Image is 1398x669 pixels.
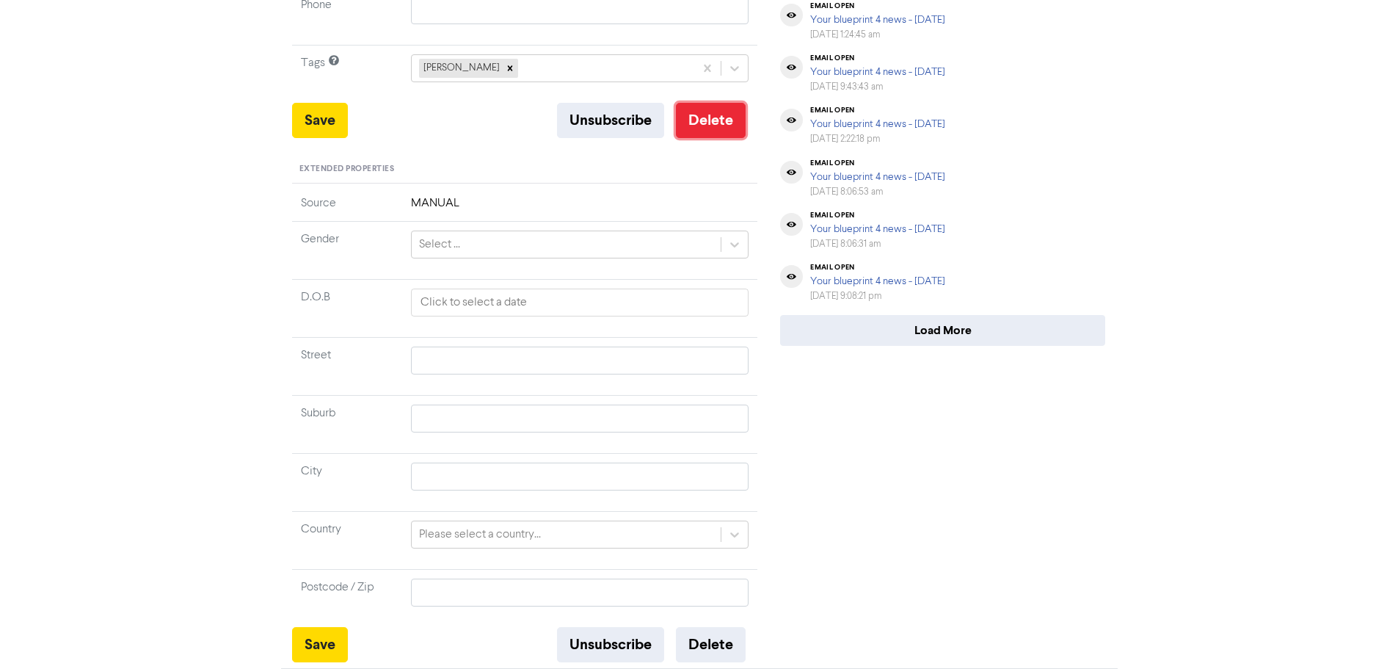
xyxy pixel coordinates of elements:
[780,315,1105,346] button: Load More
[810,211,945,220] div: email open
[292,453,402,511] td: City
[419,526,541,543] div: Please select a country...
[419,59,502,78] div: [PERSON_NAME]
[292,46,402,104] td: Tags
[557,627,664,662] button: Unsubscribe
[292,195,402,222] td: Source
[402,195,758,222] td: MANUAL
[810,132,945,146] div: [DATE] 2:22:18 pm
[810,159,945,167] div: email open
[810,172,945,182] a: Your blueprint 4 news - [DATE]
[810,106,945,115] div: email open
[292,337,402,395] td: Street
[810,237,945,251] div: [DATE] 8:06:31 am
[810,224,945,234] a: Your blueprint 4 news - [DATE]
[810,15,945,25] a: Your blueprint 4 news - [DATE]
[810,289,945,303] div: [DATE] 9:08:21 pm
[676,627,746,662] button: Delete
[810,1,945,10] div: email open
[810,119,945,129] a: Your blueprint 4 news - [DATE]
[810,80,945,94] div: [DATE] 9:43:43 am
[292,221,402,279] td: Gender
[292,279,402,337] td: D.O.B
[810,28,945,42] div: [DATE] 1:24:45 am
[292,103,348,138] button: Save
[292,395,402,453] td: Suburb
[292,569,402,627] td: Postcode / Zip
[411,289,749,317] input: Click to select a date
[810,185,945,199] div: [DATE] 8:06:53 am
[419,236,460,253] div: Select ...
[810,276,945,286] a: Your blueprint 4 news - [DATE]
[676,103,746,138] button: Delete
[810,263,945,272] div: email open
[292,156,758,184] div: Extended Properties
[557,103,664,138] button: Unsubscribe
[292,511,402,569] td: Country
[1325,599,1398,669] iframe: Chat Widget
[292,627,348,662] button: Save
[810,67,945,77] a: Your blueprint 4 news - [DATE]
[810,54,945,62] div: email open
